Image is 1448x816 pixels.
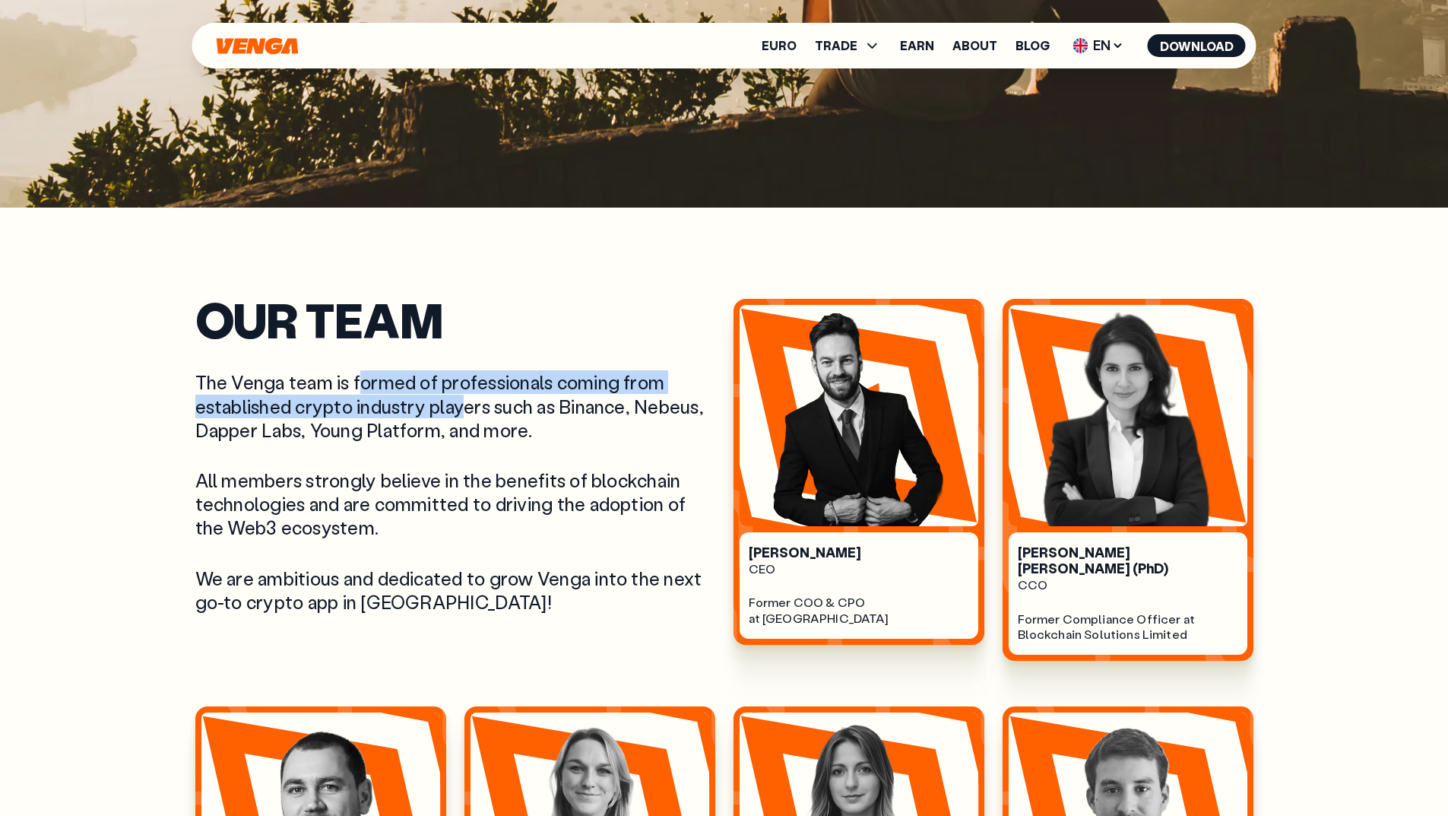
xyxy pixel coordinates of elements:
[1073,38,1088,53] img: flag-uk
[1018,611,1238,643] div: Former Compliance Officer at Blockchain Solutions Limited
[1016,40,1050,52] a: Blog
[1018,577,1238,593] div: CCO
[195,567,715,614] p: We are ambitious and dedicated to grow Venga into the next go-to crypto app in [GEOGRAPHIC_DATA]!
[1009,305,1247,526] img: person image
[195,299,715,340] h2: Our Team
[740,305,978,526] img: person image
[734,299,984,645] a: person image[PERSON_NAME]CEOFormer COO & CPOat [GEOGRAPHIC_DATA]
[1148,34,1246,57] button: Download
[815,40,857,52] span: TRADE
[215,37,300,55] svg: Home
[1003,299,1253,661] a: person image[PERSON_NAME] [PERSON_NAME] (PhD)CCOFormer Compliance Officer at Blockchain Solutions...
[749,545,969,561] div: [PERSON_NAME]
[1068,33,1130,58] span: EN
[815,37,882,55] span: TRADE
[195,468,715,540] p: All members strongly believe in the benefits of blockchain technologies and are committed to driv...
[952,40,997,52] a: About
[900,40,934,52] a: Earn
[749,561,969,577] div: CEO
[749,595,969,627] div: Former COO & CPO at [GEOGRAPHIC_DATA]
[1018,545,1238,577] div: [PERSON_NAME] [PERSON_NAME] (PhD)
[195,370,715,442] p: The Venga team is formed of professionals coming from established crypto industry players such as...
[762,40,797,52] a: Euro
